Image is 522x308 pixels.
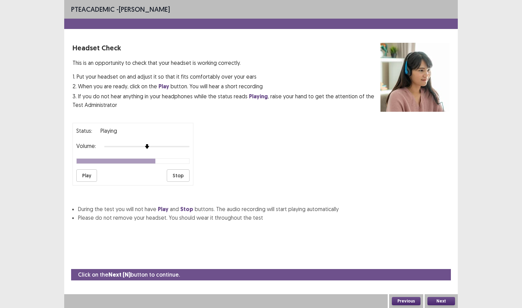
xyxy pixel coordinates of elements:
[392,297,420,305] button: Previous
[76,142,96,150] p: Volume:
[72,92,380,109] p: 3. If you do not hear anything in your headphones while the status reads , raise your hand to get...
[76,127,92,135] p: Status:
[71,4,170,14] p: - [PERSON_NAME]
[145,144,149,149] img: arrow-thumb
[72,59,380,67] p: This is an opportunity to check that your headset is working correctly.
[72,72,380,81] p: 1. Put your headset on and adjust it so that it fits comfortably over your ears
[78,270,180,279] p: Click on the button to continue.
[78,205,449,213] li: During the test you will not have and buttons. The audio recording will start playing automatically
[180,206,193,213] strong: Stop
[72,82,380,91] p: 2. When you are ready, click on the button. You will hear a short recording
[72,43,380,53] p: Headset Check
[76,169,97,182] button: Play
[380,43,449,112] img: headset test
[71,5,115,13] span: PTE academic
[158,206,168,213] strong: Play
[108,271,130,278] strong: Next (N)
[249,93,268,100] strong: Playing
[100,127,117,135] p: playing
[78,213,449,222] li: Please do not remove your headset. You should wear it throughout the test
[158,83,169,90] strong: Play
[167,169,190,182] button: Stop
[427,297,455,305] button: Next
